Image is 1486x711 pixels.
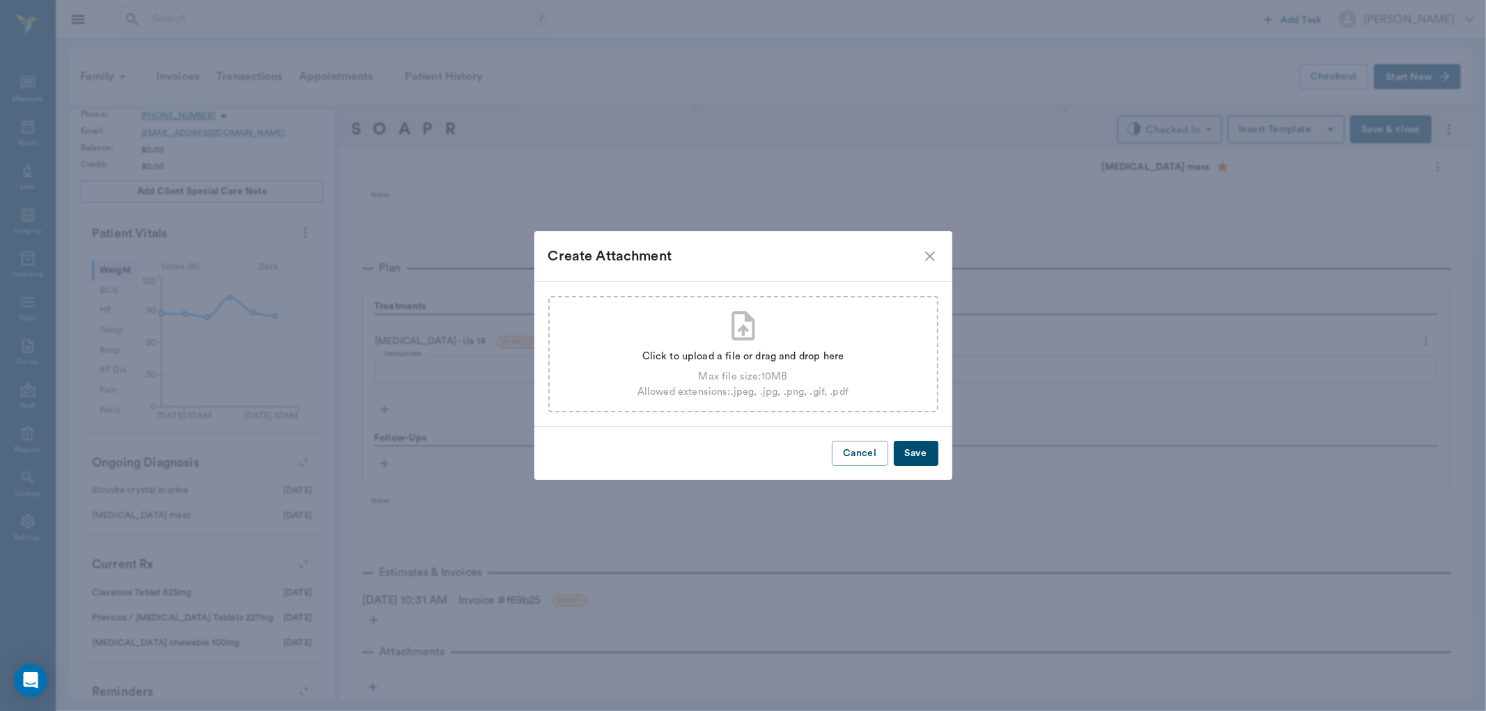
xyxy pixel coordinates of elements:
[922,248,938,265] button: close
[894,441,938,467] button: Save
[637,349,849,364] div: Click to upload a file or drag and drop here
[832,441,888,467] button: Cancel
[14,664,47,697] div: Open Intercom Messenger
[637,384,849,400] div: Allowed extensions: .jpeg, .jpg, .png, .gif, .pdf
[548,245,922,267] div: Create Attachment
[637,369,849,384] div: Max file size: 10 MB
